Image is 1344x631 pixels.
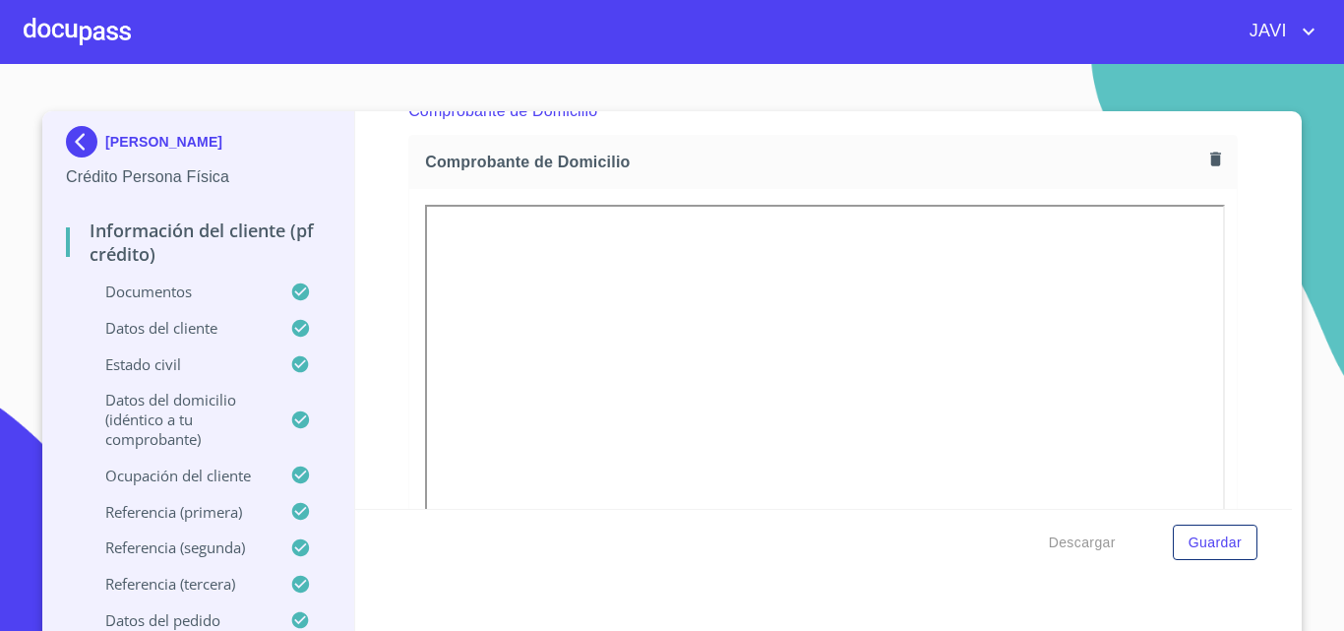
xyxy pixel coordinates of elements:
[1173,525,1257,561] button: Guardar
[408,99,597,123] p: Comprobante de Domicilio
[66,219,331,266] p: Información del cliente (PF crédito)
[66,610,290,630] p: Datos del pedido
[66,354,290,374] p: Estado Civil
[1041,525,1124,561] button: Descargar
[66,165,331,189] p: Crédito Persona Física
[1049,531,1116,555] span: Descargar
[66,126,331,165] div: [PERSON_NAME]
[66,574,290,594] p: Referencia (tercera)
[1189,531,1242,555] span: Guardar
[66,537,290,557] p: Referencia (segunda)
[1235,16,1320,47] button: account of current user
[66,502,290,522] p: Referencia (primera)
[66,318,290,338] p: Datos del cliente
[1235,16,1297,47] span: JAVI
[66,466,290,485] p: Ocupación del Cliente
[66,126,105,158] img: Docupass spot blue
[66,282,290,301] p: Documentos
[425,152,1202,172] span: Comprobante de Domicilio
[105,134,222,150] p: [PERSON_NAME]
[66,390,290,449] p: Datos del domicilio (idéntico a tu comprobante)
